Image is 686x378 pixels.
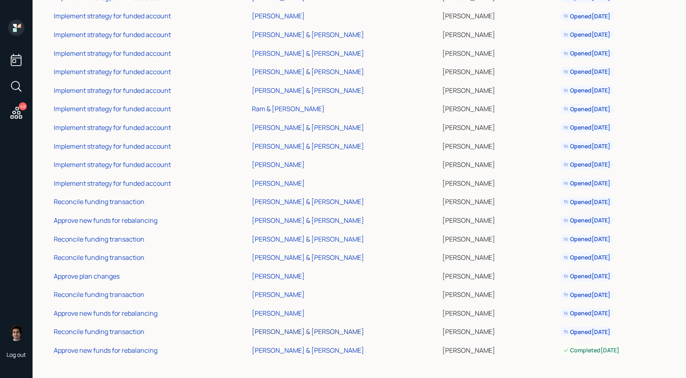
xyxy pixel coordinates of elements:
[441,43,559,62] td: [PERSON_NAME]
[252,179,305,188] div: [PERSON_NAME]
[54,86,171,95] div: Implement strategy for funded account
[252,67,364,76] div: [PERSON_NAME] & [PERSON_NAME]
[564,160,610,169] div: Opened [DATE]
[441,303,559,321] td: [PERSON_NAME]
[54,179,171,188] div: Implement strategy for funded account
[441,6,559,24] td: [PERSON_NAME]
[441,24,559,43] td: [PERSON_NAME]
[441,154,559,173] td: [PERSON_NAME]
[564,179,610,187] div: Opened [DATE]
[8,325,24,341] img: harrison-schaefer-headshot-2.png
[54,346,157,355] div: Approve new funds for rebalancing
[252,86,364,95] div: [PERSON_NAME] & [PERSON_NAME]
[564,291,610,299] div: Opened [DATE]
[441,136,559,154] td: [PERSON_NAME]
[54,11,171,20] div: Implement strategy for funded account
[19,102,27,110] div: 49
[54,235,144,244] div: Reconcile funding transaction
[54,327,144,336] div: Reconcile funding transaction
[564,216,610,224] div: Opened [DATE]
[441,340,559,358] td: [PERSON_NAME]
[54,30,171,39] div: Implement strategy for funded account
[252,49,364,58] div: [PERSON_NAME] & [PERSON_NAME]
[252,142,364,151] div: [PERSON_NAME] & [PERSON_NAME]
[252,216,364,225] div: [PERSON_NAME] & [PERSON_NAME]
[54,290,144,299] div: Reconcile funding transaction
[441,173,559,191] td: [PERSON_NAME]
[441,284,559,303] td: [PERSON_NAME]
[54,309,157,318] div: Approve new funds for rebalancing
[564,142,610,150] div: Opened [DATE]
[441,229,559,247] td: [PERSON_NAME]
[252,309,305,318] div: [PERSON_NAME]
[564,68,610,76] div: Opened [DATE]
[54,49,171,58] div: Implement strategy for funded account
[54,253,144,262] div: Reconcile funding transaction
[54,104,171,113] div: Implement strategy for funded account
[252,235,364,244] div: [PERSON_NAME] & [PERSON_NAME]
[441,321,559,340] td: [PERSON_NAME]
[54,197,144,206] div: Reconcile funding transaction
[441,61,559,80] td: [PERSON_NAME]
[564,309,610,317] div: Opened [DATE]
[441,191,559,210] td: [PERSON_NAME]
[252,346,364,355] div: [PERSON_NAME] & [PERSON_NAME]
[54,216,157,225] div: Approve new funds for rebalancing
[252,123,364,132] div: [PERSON_NAME] & [PERSON_NAME]
[564,198,610,206] div: Opened [DATE]
[564,123,610,132] div: Opened [DATE]
[564,253,610,262] div: Opened [DATE]
[252,160,305,169] div: [PERSON_NAME]
[564,86,610,94] div: Opened [DATE]
[441,247,559,266] td: [PERSON_NAME]
[441,80,559,99] td: [PERSON_NAME]
[54,272,120,281] div: Approve plan changes
[564,235,610,243] div: Opened [DATE]
[441,117,559,136] td: [PERSON_NAME]
[252,30,364,39] div: [PERSON_NAME] & [PERSON_NAME]
[54,160,171,169] div: Implement strategy for funded account
[564,12,610,20] div: Opened [DATE]
[564,346,619,354] div: Completed [DATE]
[54,67,171,76] div: Implement strategy for funded account
[7,351,26,358] div: Log out
[252,327,364,336] div: [PERSON_NAME] & [PERSON_NAME]
[564,49,610,57] div: Opened [DATE]
[54,142,171,151] div: Implement strategy for funded account
[252,104,325,113] div: Ram & [PERSON_NAME]
[252,197,364,206] div: [PERSON_NAME] & [PERSON_NAME]
[54,123,171,132] div: Implement strategy for funded account
[564,31,610,39] div: Opened [DATE]
[441,99,559,117] td: [PERSON_NAME]
[564,272,610,280] div: Opened [DATE]
[441,210,559,229] td: [PERSON_NAME]
[564,328,610,336] div: Opened [DATE]
[252,272,305,281] div: [PERSON_NAME]
[252,290,305,299] div: [PERSON_NAME]
[564,105,610,113] div: Opened [DATE]
[252,253,364,262] div: [PERSON_NAME] & [PERSON_NAME]
[252,11,305,20] div: [PERSON_NAME]
[441,266,559,284] td: [PERSON_NAME]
